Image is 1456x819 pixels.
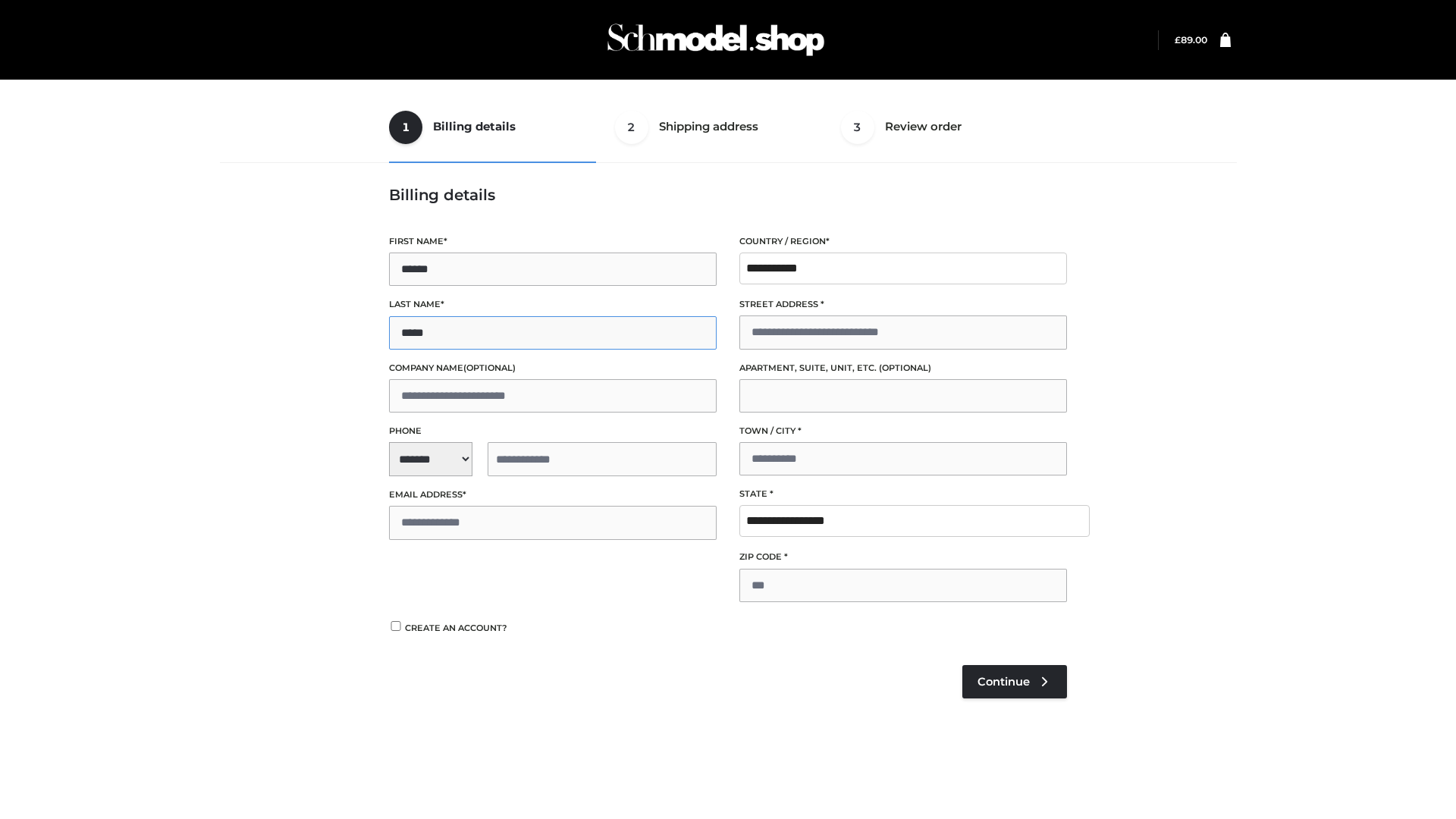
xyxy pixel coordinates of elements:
label: Street address [739,297,1067,312]
label: Phone [389,424,717,438]
span: Create an account? [405,623,507,633]
label: First name [389,234,717,249]
span: Continue [977,675,1030,689]
span: (optional) [879,362,931,373]
label: State [739,487,1067,501]
span: £ [1175,34,1181,45]
label: ZIP Code [739,550,1067,564]
label: Email address [389,488,717,502]
bdi: 89.00 [1175,34,1207,45]
label: Company name [389,361,717,375]
a: Continue [962,665,1067,698]
h3: Billing details [389,186,1067,204]
input: Create an account? [389,621,403,631]
label: Apartment, suite, unit, etc. [739,361,1067,375]
img: Schmodel Admin 964 [602,10,830,70]
label: Country / Region [739,234,1067,249]
label: Town / City [739,424,1067,438]
label: Last name [389,297,717,312]
a: £89.00 [1175,34,1207,45]
span: (optional) [463,362,516,373]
